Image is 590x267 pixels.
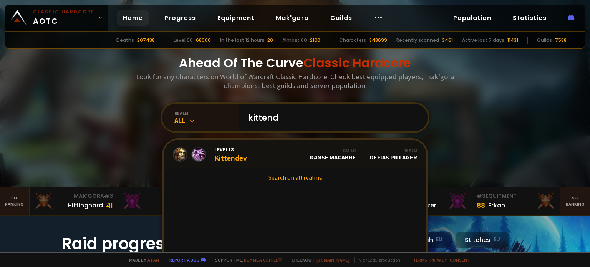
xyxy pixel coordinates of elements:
[303,54,411,71] span: Classic Hardcore
[244,257,282,263] a: Buy me a coffee
[455,232,510,248] div: Stitches
[164,140,426,169] a: Level18KittendevGuildDanse MacabreRealmDefias Pillager
[5,5,108,31] a: Classic HardcoreAOTC
[210,257,282,263] span: Support me,
[324,10,358,26] a: Guilds
[33,8,94,27] span: AOTC
[507,10,553,26] a: Statistics
[560,187,590,215] a: Seeranking
[339,37,366,44] div: Characters
[267,37,273,44] div: 20
[396,37,439,44] div: Recently scanned
[244,104,419,131] input: Search a character...
[174,116,239,125] div: All
[310,37,320,44] div: 2100
[118,187,206,215] a: Mak'Gora#2Rivench100
[472,187,560,215] a: #3Equipment88Erkah
[370,148,417,161] div: Defias Pillager
[116,37,134,44] div: Deaths
[211,10,260,26] a: Equipment
[369,37,387,44] div: 848699
[117,10,149,26] a: Home
[450,257,470,263] a: Consent
[196,37,211,44] div: 68060
[174,110,239,116] div: realm
[555,37,567,44] div: 7538
[270,10,315,26] a: Mak'gora
[133,72,457,90] h3: Look for any characters on World of Warcraft Classic Hardcore. Check best equipped players, mak'g...
[68,201,103,210] div: Hittinghard
[174,37,193,44] div: Level 60
[462,37,504,44] div: Active last 7 days
[214,146,247,153] span: Level 18
[494,236,500,244] small: EU
[30,187,118,215] a: Mak'Gora#3Hittinghard41
[413,257,427,263] a: Terms
[33,8,94,15] small: Classic Hardcore
[310,148,356,153] div: Guild
[147,257,159,263] a: a fan
[158,10,202,26] a: Progress
[214,146,247,163] div: Kittendev
[34,192,113,200] div: Mak'Gora
[507,37,518,44] div: 11431
[436,236,442,244] small: EU
[104,192,113,200] span: # 3
[316,257,350,263] a: [DOMAIN_NAME]
[169,257,199,263] a: Report a bug
[447,10,497,26] a: Population
[179,54,411,72] h1: Ahead Of The Curve
[220,37,264,44] div: In the last 12 hours
[354,257,400,263] span: v. d752d5 - production
[537,37,552,44] div: Guilds
[442,37,453,44] div: 3461
[123,192,201,200] div: Mak'Gora
[430,257,447,263] a: Privacy
[61,232,215,256] h1: Raid progress
[282,37,307,44] div: Almost 60
[124,257,159,263] span: Made by
[106,200,113,211] div: 41
[287,257,350,263] span: Checkout
[370,148,417,153] div: Realm
[488,201,505,210] div: Erkah
[164,169,426,186] a: Search on all realms
[477,200,485,211] div: 88
[310,148,356,161] div: Danse Macabre
[477,192,555,200] div: Equipment
[137,37,155,44] div: 207438
[477,192,486,200] span: # 3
